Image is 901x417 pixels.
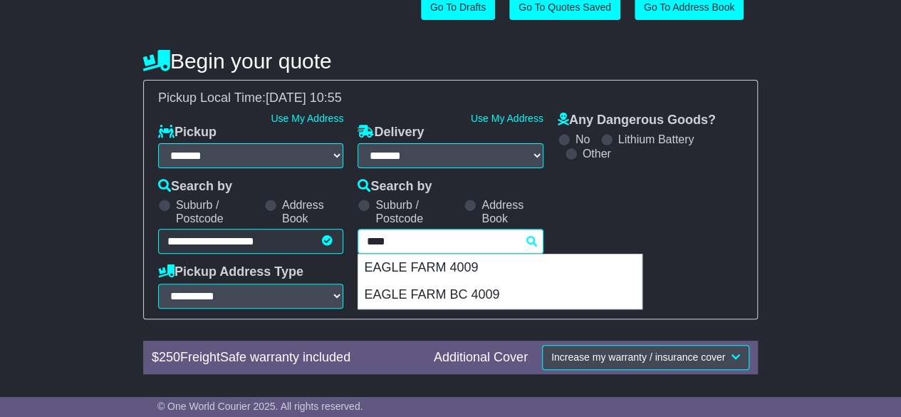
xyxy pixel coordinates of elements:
[176,198,257,225] label: Suburb / Postcode
[471,113,543,124] a: Use My Address
[542,345,749,370] button: Increase my warranty / insurance cover
[427,350,535,366] div: Additional Cover
[145,350,427,366] div: $ FreightSafe warranty included
[271,113,343,124] a: Use My Address
[266,91,342,105] span: [DATE] 10:55
[558,113,716,128] label: Any Dangerous Goods?
[618,133,694,146] label: Lithium Battery
[358,254,642,282] div: EAGLE FARM 4009
[481,198,543,225] label: Address Book
[358,179,432,195] label: Search by
[583,147,611,160] label: Other
[158,264,303,280] label: Pickup Address Type
[157,401,363,412] span: © One World Courier 2025. All rights reserved.
[358,125,424,140] label: Delivery
[159,350,180,364] span: 250
[576,133,590,146] label: No
[143,49,758,73] h4: Begin your quote
[158,179,232,195] label: Search by
[151,91,750,106] div: Pickup Local Time:
[375,198,457,225] label: Suburb / Postcode
[282,198,343,225] label: Address Book
[551,351,725,363] span: Increase my warranty / insurance cover
[358,282,642,309] div: EAGLE FARM BC 4009
[158,125,217,140] label: Pickup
